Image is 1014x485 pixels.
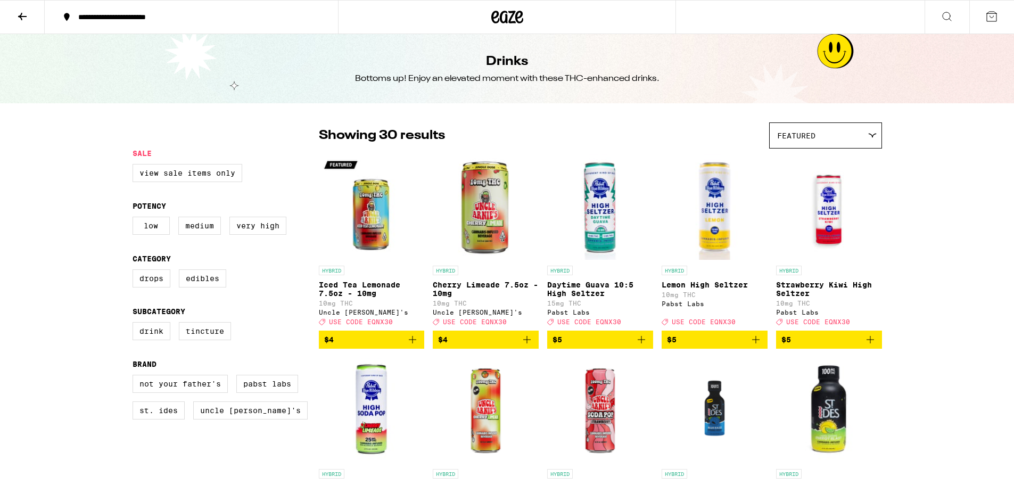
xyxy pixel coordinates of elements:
[553,335,562,344] span: $5
[193,401,308,420] label: Uncle [PERSON_NAME]'s
[486,53,528,71] h1: Drinks
[443,318,507,325] span: USE CODE EQNX30
[236,375,298,393] label: Pabst Labs
[776,331,882,349] button: Add to bag
[433,154,539,331] a: Open page for Cherry Limeade 7.5oz - 10mg from Uncle Arnie's
[781,335,791,344] span: $5
[776,469,802,479] p: HYBRID
[547,154,653,260] img: Pabst Labs - Daytime Guava 10:5 High Seltzer
[179,269,226,287] label: Edibles
[329,318,393,325] span: USE CODE EQNX30
[229,217,286,235] label: Very High
[319,469,344,479] p: HYBRID
[433,300,539,307] p: 10mg THC
[133,401,185,420] label: St. Ides
[776,154,882,331] a: Open page for Strawberry Kiwi High Seltzer from Pabst Labs
[319,281,425,298] p: Iced Tea Lemonade 7.5oz - 10mg
[547,281,653,298] p: Daytime Guava 10:5 High Seltzer
[433,266,458,275] p: HYBRID
[662,154,768,260] img: Pabst Labs - Lemon High Seltzer
[319,266,344,275] p: HYBRID
[662,266,687,275] p: HYBRID
[319,309,425,316] div: Uncle [PERSON_NAME]'s
[776,309,882,316] div: Pabst Labs
[179,322,231,340] label: Tincture
[557,318,621,325] span: USE CODE EQNX30
[776,266,802,275] p: HYBRID
[133,375,228,393] label: Not Your Father's
[319,154,425,331] a: Open page for Iced Tea Lemonade 7.5oz - 10mg from Uncle Arnie's
[662,469,687,479] p: HYBRID
[133,164,242,182] label: View Sale Items Only
[777,131,815,140] span: Featured
[662,331,768,349] button: Add to bag
[319,357,425,464] img: Pabst Labs - Cherry Limeade High Soda Pop Seltzer - 25mg
[133,254,171,263] legend: Category
[547,331,653,349] button: Add to bag
[662,357,768,464] img: St. Ides - Blue Raz Shot - 100mg
[776,154,882,260] img: Pabst Labs - Strawberry Kiwi High Seltzer
[133,202,166,210] legend: Potency
[776,281,882,298] p: Strawberry Kiwi High Seltzer
[319,127,445,145] p: Showing 30 results
[433,331,539,349] button: Add to bag
[547,357,653,464] img: Uncle Arnie's - Strawberry Soda 12oz - 100mg
[433,469,458,479] p: HYBRID
[547,266,573,275] p: HYBRID
[133,322,170,340] label: Drink
[672,318,736,325] span: USE CODE EQNX30
[433,154,539,260] img: Uncle Arnie's - Cherry Limeade 7.5oz - 10mg
[133,360,156,368] legend: Brand
[433,357,539,464] img: Uncle Arnie's - Cherry Limeade 12oz - 100mg
[662,300,768,307] div: Pabst Labs
[547,300,653,307] p: 15mg THC
[133,269,170,287] label: Drops
[324,335,334,344] span: $4
[662,291,768,298] p: 10mg THC
[178,217,221,235] label: Medium
[319,154,425,260] img: Uncle Arnie's - Iced Tea Lemonade 7.5oz - 10mg
[133,149,152,158] legend: Sale
[319,331,425,349] button: Add to bag
[433,309,539,316] div: Uncle [PERSON_NAME]'s
[786,318,850,325] span: USE CODE EQNX30
[662,281,768,289] p: Lemon High Seltzer
[662,154,768,331] a: Open page for Lemon High Seltzer from Pabst Labs
[355,73,659,85] div: Bottoms up! Enjoy an elevated moment with these THC-enhanced drinks.
[776,300,882,307] p: 10mg THC
[319,300,425,307] p: 10mg THC
[776,357,882,464] img: St. Ides - Energy Blast Shot - 100mg
[438,335,448,344] span: $4
[547,154,653,331] a: Open page for Daytime Guava 10:5 High Seltzer from Pabst Labs
[667,335,677,344] span: $5
[547,309,653,316] div: Pabst Labs
[133,217,170,235] label: Low
[433,281,539,298] p: Cherry Limeade 7.5oz - 10mg
[547,469,573,479] p: HYBRID
[133,307,185,316] legend: Subcategory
